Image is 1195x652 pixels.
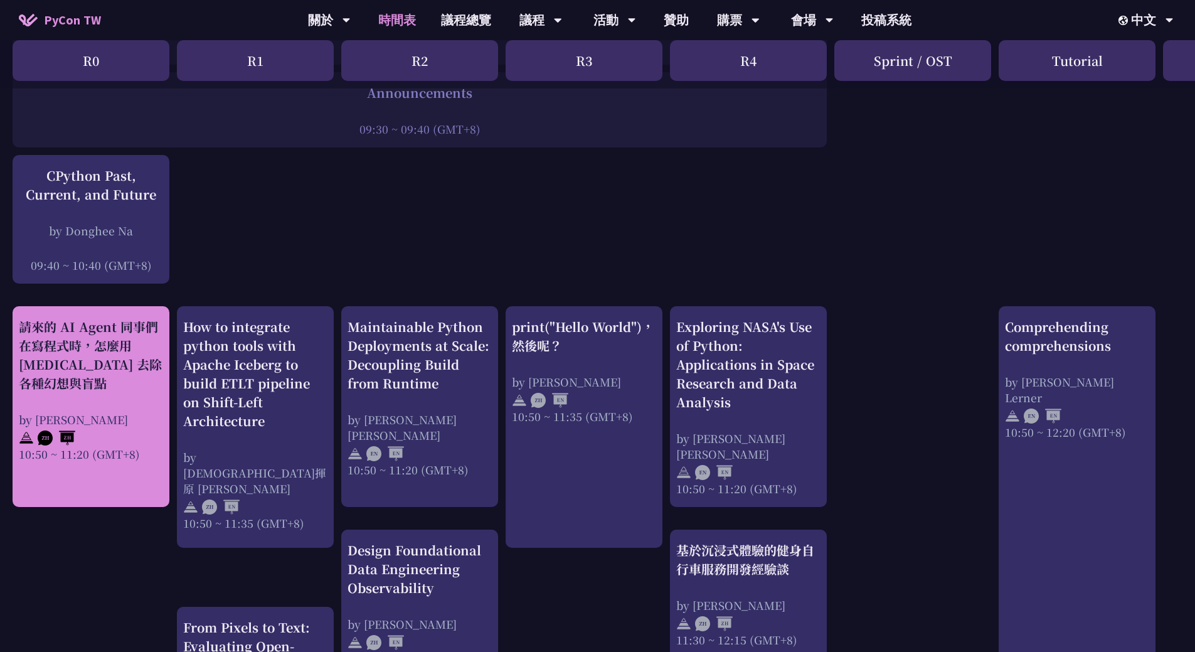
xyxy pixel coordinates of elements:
[19,412,163,427] div: by [PERSON_NAME]
[676,318,821,412] div: Exploring NASA's Use of Python: Applications in Space Research and Data Analysis
[348,412,492,443] div: by [PERSON_NAME] [PERSON_NAME]
[183,318,327,430] div: How to integrate python tools with Apache Iceberg to build ETLT pipeline on Shift-Left Architecture
[348,318,492,393] div: Maintainable Python Deployments at Scale: Decoupling Build from Runtime
[676,541,821,579] div: 基於沉浸式體驗的健身自行車服務開發經驗談
[1005,318,1149,355] div: Comprehending comprehensions
[183,318,327,537] a: How to integrate python tools with Apache Iceberg to build ETLT pipeline on Shift-Left Architectu...
[38,430,75,446] img: ZHZH.38617ef.svg
[1005,374,1149,405] div: by [PERSON_NAME] Lerner
[183,449,327,496] div: by [DEMOGRAPHIC_DATA]揮原 [PERSON_NAME]
[19,318,163,496] a: 請來的 AI Agent 同事們在寫程式時，怎麼用 [MEDICAL_DATA] 去除各種幻想與盲點 by [PERSON_NAME] 10:50 ~ 11:20 (GMT+8)
[19,257,163,273] div: 09:40 ~ 10:40 (GMT+8)
[676,597,821,613] div: by [PERSON_NAME]
[695,616,733,631] img: ZHZH.38617ef.svg
[19,14,38,26] img: Home icon of PyCon TW 2025
[695,465,733,480] img: ENEN.5a408d1.svg
[512,409,656,424] div: 10:50 ~ 11:35 (GMT+8)
[44,11,101,29] span: PyCon TW
[512,393,527,408] img: svg+xml;base64,PHN2ZyB4bWxucz0iaHR0cDovL3d3dy53My5vcmcvMjAwMC9zdmciIHdpZHRoPSIyNCIgaGVpZ2h0PSIyNC...
[183,500,198,515] img: svg+xml;base64,PHN2ZyB4bWxucz0iaHR0cDovL3d3dy53My5vcmcvMjAwMC9zdmciIHdpZHRoPSIyNCIgaGVpZ2h0PSIyNC...
[512,318,656,355] div: print("Hello World")，然後呢？
[202,500,240,515] img: ZHEN.371966e.svg
[1005,424,1149,440] div: 10:50 ~ 12:20 (GMT+8)
[19,223,163,238] div: by Donghee Na
[676,481,821,496] div: 10:50 ~ 11:20 (GMT+8)
[1118,16,1131,25] img: Locale Icon
[348,541,492,597] div: Design Foundational Data Engineering Observability
[348,446,363,461] img: svg+xml;base64,PHN2ZyB4bWxucz0iaHR0cDovL3d3dy53My5vcmcvMjAwMC9zdmciIHdpZHRoPSIyNCIgaGVpZ2h0PSIyNC...
[19,121,821,137] div: 09:30 ~ 09:40 (GMT+8)
[531,393,568,408] img: ZHEN.371966e.svg
[676,430,821,462] div: by [PERSON_NAME] [PERSON_NAME]
[366,446,404,461] img: ENEN.5a408d1.svg
[676,465,691,480] img: svg+xml;base64,PHN2ZyB4bWxucz0iaHR0cDovL3d3dy53My5vcmcvMjAwMC9zdmciIHdpZHRoPSIyNCIgaGVpZ2h0PSIyNC...
[6,4,114,36] a: PyCon TW
[1005,409,1020,424] img: svg+xml;base64,PHN2ZyB4bWxucz0iaHR0cDovL3d3dy53My5vcmcvMjAwMC9zdmciIHdpZHRoPSIyNCIgaGVpZ2h0PSIyNC...
[13,40,169,81] div: R0
[670,40,827,81] div: R4
[506,40,662,81] div: R3
[512,318,656,537] a: print("Hello World")，然後呢？ by [PERSON_NAME] 10:50 ~ 11:35 (GMT+8)
[676,318,821,496] a: Exploring NASA's Use of Python: Applications in Space Research and Data Analysis by [PERSON_NAME]...
[348,616,492,632] div: by [PERSON_NAME]
[177,40,334,81] div: R1
[183,515,327,531] div: 10:50 ~ 11:35 (GMT+8)
[19,318,163,393] div: 請來的 AI Agent 同事們在寫程式時，怎麼用 [MEDICAL_DATA] 去除各種幻想與盲點
[19,446,163,462] div: 10:50 ~ 11:20 (GMT+8)
[348,318,492,496] a: Maintainable Python Deployments at Scale: Decoupling Build from Runtime by [PERSON_NAME] [PERSON_...
[512,374,656,390] div: by [PERSON_NAME]
[676,632,821,648] div: 11:30 ~ 12:15 (GMT+8)
[834,40,991,81] div: Sprint / OST
[19,83,821,102] div: Announcements
[999,40,1155,81] div: Tutorial
[676,616,691,631] img: svg+xml;base64,PHN2ZyB4bWxucz0iaHR0cDovL3d3dy53My5vcmcvMjAwMC9zdmciIHdpZHRoPSIyNCIgaGVpZ2h0PSIyNC...
[1024,409,1061,424] img: ENEN.5a408d1.svg
[348,462,492,478] div: 10:50 ~ 11:20 (GMT+8)
[19,166,163,273] a: CPython Past, Current, and Future by Donghee Na 09:40 ~ 10:40 (GMT+8)
[19,430,34,446] img: svg+xml;base64,PHN2ZyB4bWxucz0iaHR0cDovL3d3dy53My5vcmcvMjAwMC9zdmciIHdpZHRoPSIyNCIgaGVpZ2h0PSIyNC...
[341,40,498,81] div: R2
[19,166,163,204] div: CPython Past, Current, and Future
[366,635,404,650] img: ZHEN.371966e.svg
[348,635,363,650] img: svg+xml;base64,PHN2ZyB4bWxucz0iaHR0cDovL3d3dy53My5vcmcvMjAwMC9zdmciIHdpZHRoPSIyNCIgaGVpZ2h0PSIyNC...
